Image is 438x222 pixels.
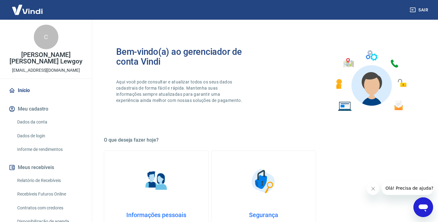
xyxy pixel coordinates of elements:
a: Informe de rendimentos [15,143,85,156]
h5: O que deseja fazer hoje? [104,137,423,143]
p: [PERSON_NAME] [PERSON_NAME] Lewgoy [5,52,87,65]
a: Relatório de Recebíveis [15,174,85,187]
iframe: Mensagem da empresa [382,181,433,195]
h4: Segurança [221,211,306,219]
a: Contratos com credores [15,202,85,214]
a: Recebíveis Futuros Online [15,188,85,200]
img: Segurança [248,166,279,196]
p: Aqui você pode consultar e atualizar todos os seus dados cadastrais de forma fácil e rápida. Mant... [116,79,243,103]
a: Dados de login [15,130,85,142]
a: Dados da conta [15,116,85,128]
button: Sair [408,4,431,16]
img: Informações pessoais [141,166,172,196]
span: Olá! Precisa de ajuda? [4,4,52,9]
img: Vindi [7,0,47,19]
p: [EMAIL_ADDRESS][DOMAIN_NAME] [12,67,80,74]
iframe: Fechar mensagem [367,183,379,195]
img: Imagem de um avatar masculino com diversos icones exemplificando as funcionalidades do gerenciado... [330,47,411,115]
iframe: Botão para abrir a janela de mensagens [413,197,433,217]
h4: Informações pessoais [114,211,199,219]
div: C [34,25,58,49]
h2: Bem-vindo(a) ao gerenciador de conta Vindi [116,47,264,67]
a: Início [7,84,85,97]
button: Meus recebíveis [7,161,85,174]
button: Meu cadastro [7,102,85,116]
